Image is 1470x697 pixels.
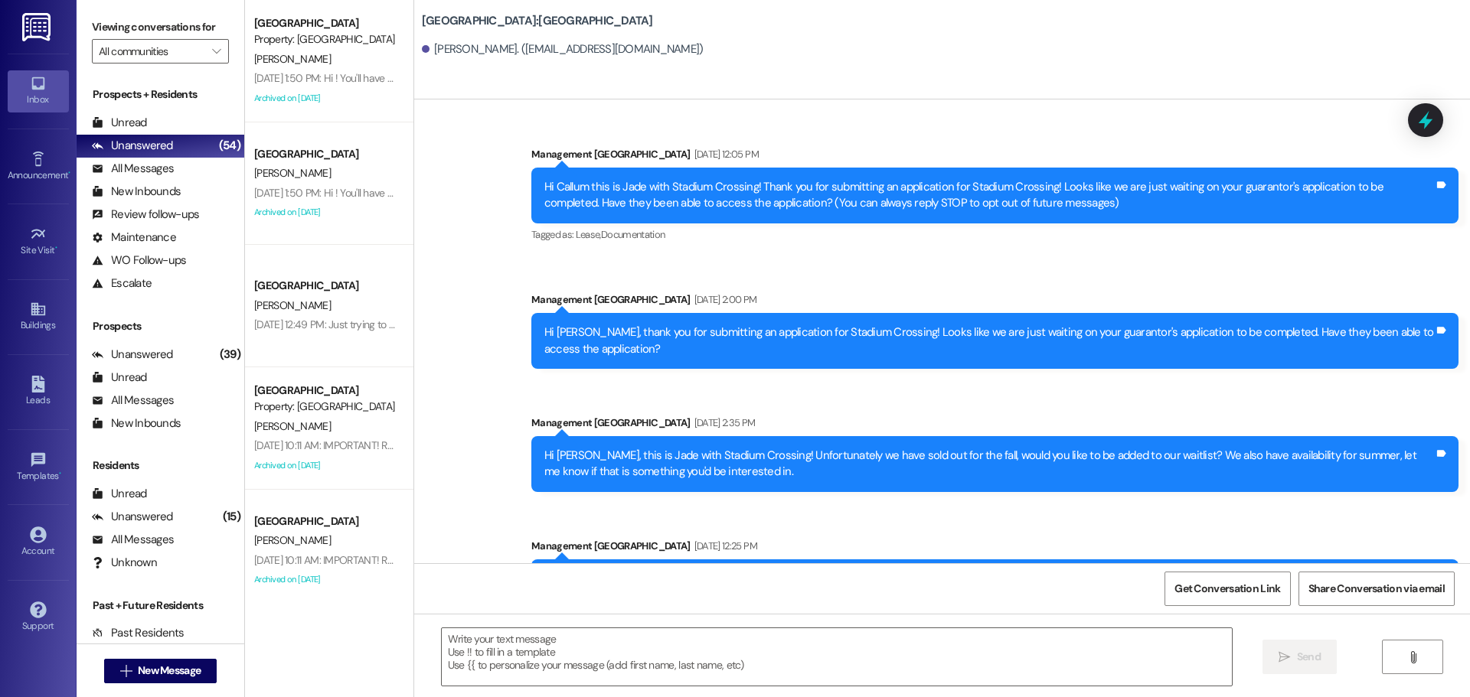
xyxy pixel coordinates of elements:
div: Archived on [DATE] [253,456,397,475]
div: Past Residents [92,625,185,641]
span: • [68,168,70,178]
div: Archived on [DATE] [253,570,397,589]
i:  [212,45,220,57]
div: [DATE] 1:50 PM: Hi ! You'll have an email coming to you soon from Catalyst Property Management! I... [254,186,1178,200]
div: Archived on [DATE] [253,203,397,222]
div: [DATE] 12:25 PM [691,538,757,554]
div: Property: [GEOGRAPHIC_DATA] [254,399,396,415]
img: ResiDesk Logo [22,13,54,41]
button: New Message [104,659,217,683]
span: Get Conversation Link [1174,581,1280,597]
span: [PERSON_NAME] [254,298,331,312]
div: Prospects + Residents [77,86,244,103]
i:  [1407,651,1419,663]
span: • [59,468,61,479]
span: Lease , [576,228,601,241]
div: (15) [219,505,244,529]
input: All communities [99,39,204,64]
div: Property: [GEOGRAPHIC_DATA] [254,31,396,47]
button: Send [1263,640,1337,674]
div: Unanswered [92,138,173,154]
div: Management [GEOGRAPHIC_DATA] [531,415,1459,436]
div: (39) [216,343,244,366]
div: Escalate [92,275,152,292]
div: All Messages [92,161,174,177]
div: Residents [77,458,244,474]
div: Unanswered [92,347,173,363]
div: Archived on [DATE] [253,89,397,108]
span: [PERSON_NAME] [254,52,331,66]
div: Unanswered [92,509,173,525]
div: Hi Callum this is Jade with Stadium Crossing! Thank you for submitting an application for Stadium... [544,179,1434,212]
span: Documentation [601,228,665,241]
div: Past + Future Residents [77,598,244,614]
div: Management [GEOGRAPHIC_DATA] [531,146,1459,168]
span: New Message [138,663,201,679]
div: Unread [92,370,147,386]
div: Hi [PERSON_NAME], thank you for submitting an application for Stadium Crossing! Looks like we are... [544,324,1434,357]
span: [PERSON_NAME] [254,419,331,433]
a: Site Visit • [8,221,69,262]
a: Templates • [8,447,69,488]
div: WO Follow-ups [92,252,186,269]
a: Support [8,597,69,638]
div: Hi [PERSON_NAME], this is Jade with Stadium Crossing! Unfortunately we have sold out for the fall... [544,448,1434,480]
div: All Messages [92,392,174,409]
div: Unknown [92,555,157,571]
i:  [120,665,132,677]
div: All Messages [92,532,174,548]
a: Inbox [8,70,69,112]
span: [PERSON_NAME] [254,533,331,547]
div: [DATE] 12:05 PM [691,146,759,162]
div: [GEOGRAPHIC_DATA] [254,15,396,31]
a: Account [8,522,69,563]
div: (54) [215,134,244,158]
div: [GEOGRAPHIC_DATA] [254,278,396,294]
a: Leads [8,371,69,412]
div: New Inbounds [92,415,181,432]
div: [DATE] 1:50 PM: Hi ! You'll have an email coming to you soon from Catalyst Property Management! I... [254,71,1178,85]
span: Send [1297,649,1321,665]
div: Unread [92,115,147,131]
i:  [1279,651,1290,663]
div: Review follow-ups [92,207,199,223]
div: Maintenance [92,230,176,246]
div: [GEOGRAPHIC_DATA] [254,513,396,529]
div: Unread [92,486,147,502]
span: • [55,243,57,253]
div: New Inbounds [92,184,181,200]
b: [GEOGRAPHIC_DATA]: [GEOGRAPHIC_DATA] [422,13,653,29]
div: Management [GEOGRAPHIC_DATA] [531,538,1459,559]
div: [GEOGRAPHIC_DATA] [254,146,396,162]
span: [PERSON_NAME] [254,166,331,180]
div: [GEOGRAPHIC_DATA] [254,383,396,399]
a: Buildings [8,296,69,337]
span: Share Conversation via email [1308,581,1445,597]
button: Get Conversation Link [1165,572,1290,606]
div: Tagged as: [531,223,1459,246]
div: [DATE] 2:35 PM [691,415,756,431]
div: Management [GEOGRAPHIC_DATA] [531,292,1459,313]
div: Prospects [77,318,244,334]
div: [DATE] 2:00 PM [691,292,757,308]
div: [PERSON_NAME]. ([EMAIL_ADDRESS][DOMAIN_NAME]) [422,41,704,57]
button: Share Conversation via email [1298,572,1455,606]
label: Viewing conversations for [92,15,229,39]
